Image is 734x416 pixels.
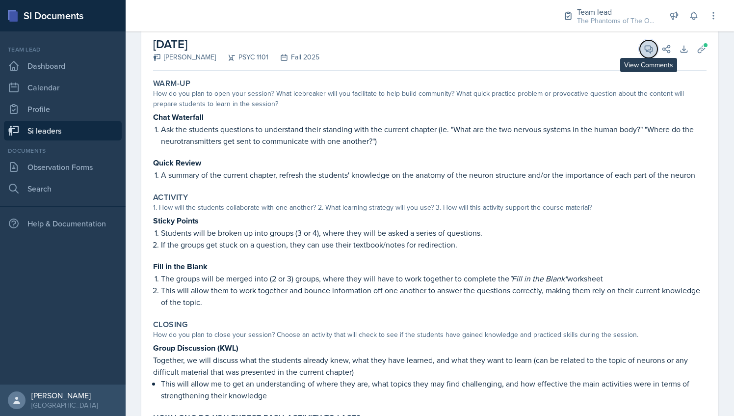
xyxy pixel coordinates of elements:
a: Calendar [4,78,122,97]
div: [PERSON_NAME] [153,52,216,62]
a: Dashboard [4,56,122,76]
strong: Sticky Points [153,215,199,226]
div: How do you plan to open your session? What icebreaker will you facilitate to help build community... [153,88,707,109]
p: If the groups get stuck on a question, they can use their textbook/notes for redirection. [161,239,707,250]
div: Documents [4,146,122,155]
p: Together, we will discuss what the students already knew, what they have learned, and what they w... [153,354,707,378]
p: Ask the students questions to understand their standing with the current chapter (ie. "What are t... [161,123,707,147]
div: Help & Documentation [4,214,122,233]
div: [GEOGRAPHIC_DATA] [31,400,98,410]
p: The groups will be merged into (2 or 3) groups, where they will have to work together to complete... [161,273,707,284]
strong: Group Discussion (KWL) [153,342,238,354]
em: "Fill in the Blank" [509,273,567,284]
a: Profile [4,99,122,119]
strong: Fill in the Blank [153,261,208,272]
a: Search [4,179,122,198]
p: This will allow me to get an understanding of where they are, what topics they may find challengi... [161,378,707,401]
p: A summary of the current chapter, refresh the students' knowledge on the anatomy of the neuron st... [161,169,707,181]
div: Team lead [577,6,655,18]
div: PSYC 1101 [216,52,268,62]
label: Warm-Up [153,79,191,88]
div: Fall 2025 [268,52,319,62]
a: Si leaders [4,121,122,140]
div: [PERSON_NAME] [31,390,98,400]
p: Students will be broken up into groups (3 or 4), where they will be asked a series of questions. [161,227,707,239]
h2: [DATE] [153,35,319,53]
div: The Phantoms of The Opera / Fall 2025 [577,16,655,26]
strong: Quick Review [153,157,201,168]
label: Activity [153,193,188,202]
p: This will allow them to work together and bounce information off one another to answer the questi... [161,284,707,308]
button: View Comments [640,40,657,58]
a: Observation Forms [4,157,122,177]
div: How do you plan to close your session? Choose an activity that will check to see if the students ... [153,330,707,340]
label: Closing [153,320,188,330]
div: 1. How will the students collaborate with one another? 2. What learning strategy will you use? 3.... [153,202,707,213]
div: Team lead [4,45,122,54]
strong: Chat Waterfall [153,111,204,123]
